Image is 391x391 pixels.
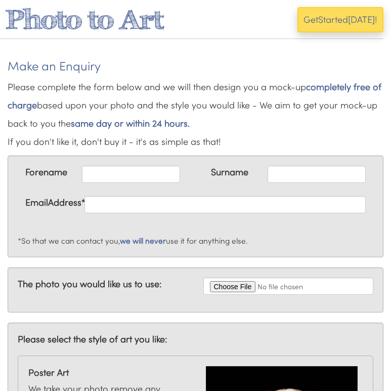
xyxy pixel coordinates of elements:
[28,366,191,379] strong: Poster Art
[211,166,248,179] label: Surname
[18,333,167,345] strong: Please select the style of art you like:
[5,4,164,35] a: Photo to Art
[71,117,190,129] em: same day or within 24 hours.
[25,196,69,209] label: EmailAddress*
[303,13,318,25] span: Get
[8,77,383,150] p: Please complete the form below and we will then design you a mock-up based upon your photo and th...
[8,59,383,72] h3: Make an Enquiry
[337,13,348,25] span: ed
[18,236,248,246] small: *So that we can contact you, use it for anything else.
[120,236,166,246] em: we will never
[25,166,67,179] label: Forename
[297,7,383,32] button: GetStarted[DATE]!
[18,278,161,290] strong: The photo you would like us to use:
